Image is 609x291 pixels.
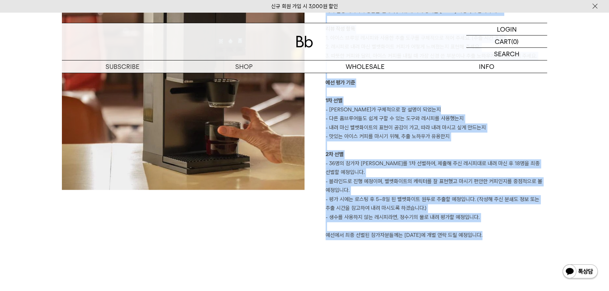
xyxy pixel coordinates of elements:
p: LOGIN [497,23,517,35]
p: INFO [426,60,547,73]
img: 카카오톡 채널 1:1 채팅 버튼 [562,264,598,280]
p: - [PERSON_NAME]가 구체적으로 잘 설명이 되었는지 [326,105,547,115]
p: CART [495,35,511,47]
b: 2차 선별 [326,151,344,157]
a: 신규 회원 가입 시 3,000원 할인 [271,3,338,9]
p: - 내려 마신 벨벳화이트의 표현이 공감이 가고, 따라 내려 마시고 싶게 만드는지 [326,123,547,132]
b: 예선 평가 기준 [326,79,355,86]
a: SHOP [183,60,304,73]
p: - 블라인드로 진행 예정이며, 벨벳화이트의 캐릭터를 잘 표현했고 마시기 편안한 커피인지를 중점적으로 볼 예정입니다. [326,177,547,195]
p: WHOLESALE [304,60,426,73]
p: (0) [511,35,519,47]
p: - 36명의 참가자 [PERSON_NAME]를 1차 선별하여, 제출해 주신 레시피대로 내려 마신 후 18명을 최종 선별할 예정입니다. [326,159,547,177]
a: CART (0) [466,35,547,48]
img: 로고 [296,36,313,47]
a: LOGIN [466,23,547,35]
a: SUBSCRIBE [62,60,183,73]
p: - 맛있는 아이스 커피를 마시기 위해, 추출 노하우가 유용한지 [326,132,547,141]
b: 1차 선별 [326,97,342,104]
p: 예선에서 최종 선별된 참가자분들께는 [DATE]에 개별 연락 드릴 예정입니다. [326,231,547,240]
p: - 생수를 사용하지 않는 레시피라면, 정수기의 물로 내려 평가할 예정입니다. [326,213,547,222]
p: - 평가 시에는 로스팅 후 5~8일 된 벨벳화이트 원두로 추출할 예정입니다. (작성해 주신 분쇄도 정보 또는 추출 시간을 참고하여 내려 마시도록 하겠습니다.) [326,195,547,213]
p: SEARCH [494,48,519,60]
p: - 다른 홈브루어들도 쉽게 구할 수 있는 도구와 레시피를 사용했는지 [326,114,547,123]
